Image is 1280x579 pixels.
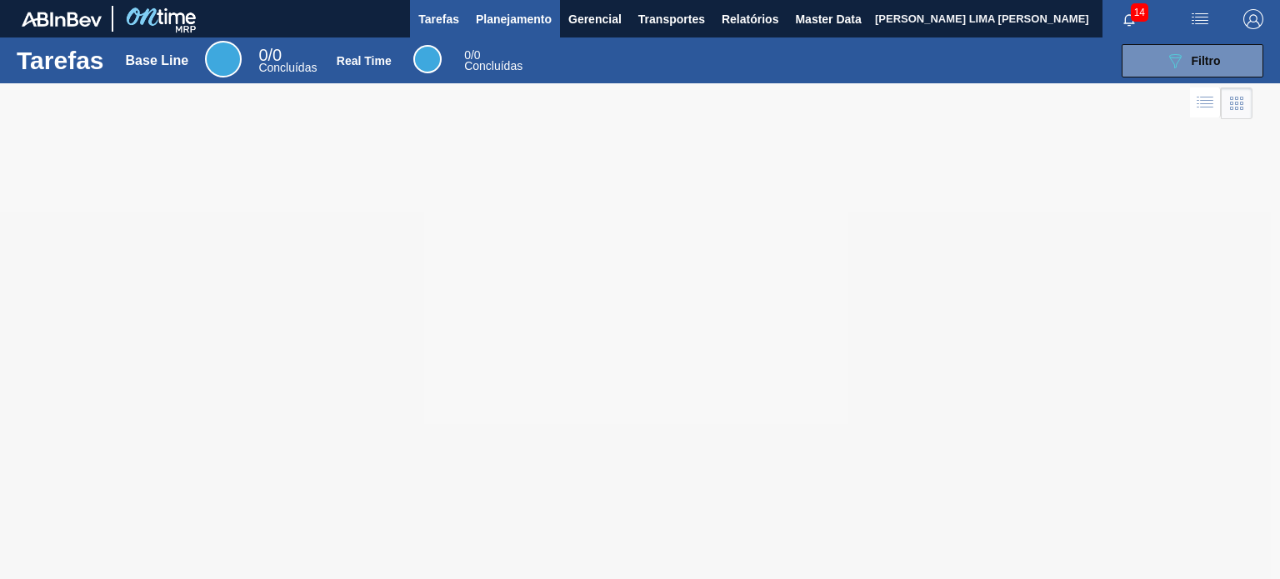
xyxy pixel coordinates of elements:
span: Transportes [638,9,705,29]
span: 14 [1131,3,1148,22]
h1: Tarefas [17,51,104,70]
span: Gerencial [568,9,622,29]
span: Concluídas [258,61,317,74]
span: Master Data [795,9,861,29]
span: / 0 [258,46,282,64]
img: TNhmsLtSVTkK8tSr43FrP2fwEKptu5GPRR3wAAAABJRU5ErkJggg== [22,12,102,27]
span: Tarefas [418,9,459,29]
div: Base Line [126,53,189,68]
div: Real Time [413,45,442,73]
div: Real Time [464,50,522,72]
div: Real Time [337,54,392,67]
button: Filtro [1122,44,1263,77]
span: 0 [258,46,267,64]
div: Base Line [258,48,317,73]
span: Relatórios [722,9,778,29]
span: Filtro [1192,54,1221,67]
div: Base Line [205,41,242,77]
img: userActions [1190,9,1210,29]
img: Logout [1243,9,1263,29]
span: / 0 [464,48,480,62]
span: 0 [464,48,471,62]
button: Notificações [1102,7,1156,31]
span: Concluídas [464,59,522,72]
span: Planejamento [476,9,552,29]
